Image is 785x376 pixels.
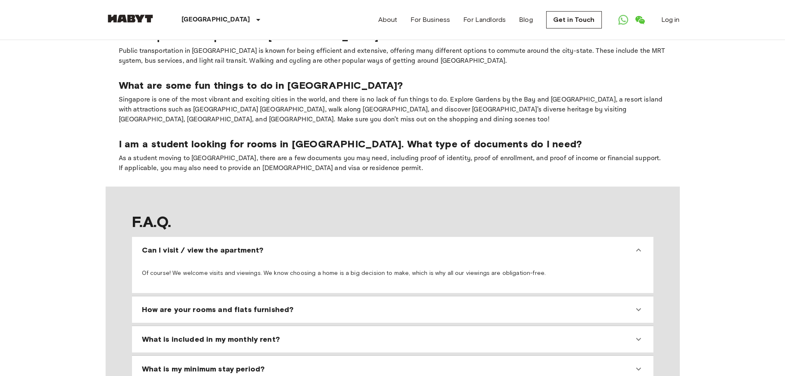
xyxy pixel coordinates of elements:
a: Blog [519,15,533,25]
a: For Landlords [463,15,506,25]
p: [GEOGRAPHIC_DATA] [182,15,250,25]
p: Singapore is one of the most vibrant and exciting cities in the world, and there is no lack of fu... [119,95,667,125]
span: Can I visit / view the apartment? [142,245,264,255]
p: Of course! We welcome visits and viewings. We know choosing a home is a big decision to make, whi... [142,269,644,277]
a: Log in [661,15,680,25]
span: What is my minimum stay period? [142,364,265,374]
a: Get in Touch [546,11,602,28]
div: Can I visit / view the apartment? [135,240,650,260]
img: Habyt [106,14,155,23]
span: F.A.Q. [132,213,653,230]
a: About [378,15,398,25]
span: What is included in my monthly rent? [142,334,280,344]
div: What is included in my monthly rent? [135,329,650,349]
div: How are your rooms and flats furnished? [135,300,650,319]
span: How are your rooms and flats furnished? [142,305,294,315]
p: I am a student looking for rooms in [GEOGRAPHIC_DATA]. What type of documents do I need? [119,138,667,150]
a: Open WhatsApp [615,12,632,28]
p: Public transportation in [GEOGRAPHIC_DATA] is known for being efficient and extensive, offering m... [119,46,667,66]
p: As a student moving to [GEOGRAPHIC_DATA], there are a few documents you may need, including proof... [119,154,667,173]
a: Open WeChat [632,12,648,28]
p: What are some fun things to do in [GEOGRAPHIC_DATA]? [119,79,667,92]
a: For Business [410,15,450,25]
